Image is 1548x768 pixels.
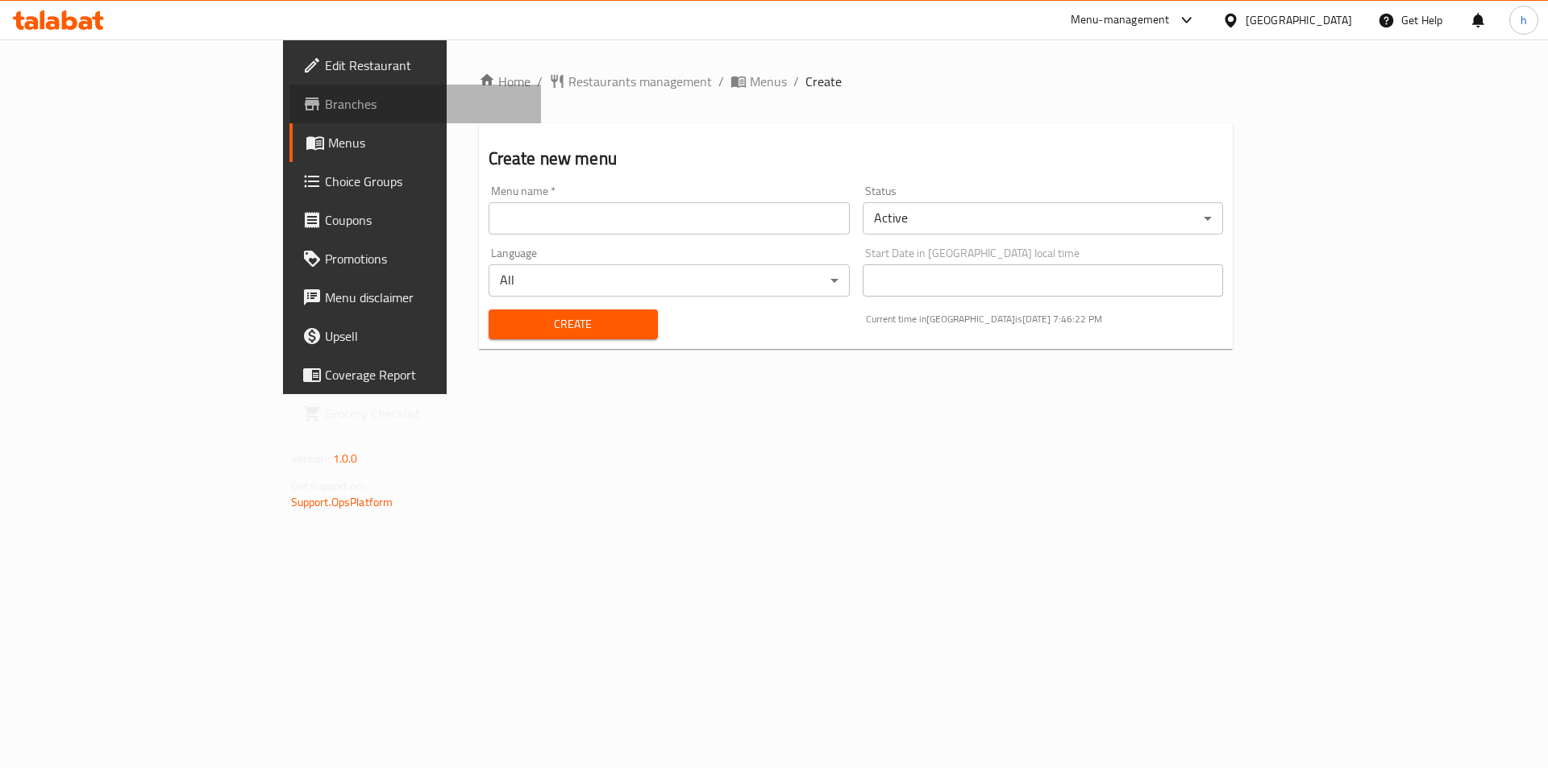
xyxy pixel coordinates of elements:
[289,123,542,162] a: Menus
[750,72,787,91] span: Menus
[289,317,542,355] a: Upsell
[325,172,529,191] span: Choice Groups
[289,394,542,433] a: Grocery Checklist
[1246,11,1352,29] div: [GEOGRAPHIC_DATA]
[501,314,645,334] span: Create
[1521,11,1527,29] span: h
[289,355,542,394] a: Coverage Report
[289,162,542,201] a: Choice Groups
[328,133,529,152] span: Menus
[333,448,358,469] span: 1.0.0
[289,278,542,317] a: Menu disclaimer
[489,309,658,339] button: Create
[289,85,542,123] a: Branches
[568,72,712,91] span: Restaurants management
[325,94,529,114] span: Branches
[866,312,1224,326] p: Current time in [GEOGRAPHIC_DATA] is [DATE] 7:46:22 PM
[718,72,724,91] li: /
[289,201,542,239] a: Coupons
[291,448,331,469] span: Version:
[325,288,529,307] span: Menu disclaimer
[325,210,529,230] span: Coupons
[1071,10,1170,30] div: Menu-management
[549,72,712,91] a: Restaurants management
[291,475,365,496] span: Get support on:
[805,72,842,91] span: Create
[325,404,529,423] span: Grocery Checklist
[489,147,1224,171] h2: Create new menu
[489,202,850,235] input: Please enter Menu name
[325,249,529,268] span: Promotions
[793,72,799,91] li: /
[325,326,529,346] span: Upsell
[479,72,1234,91] nav: breadcrumb
[863,202,1224,235] div: Active
[289,239,542,278] a: Promotions
[730,72,787,91] a: Menus
[325,365,529,384] span: Coverage Report
[291,492,393,513] a: Support.OpsPlatform
[289,46,542,85] a: Edit Restaurant
[325,56,529,75] span: Edit Restaurant
[489,264,850,297] div: All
